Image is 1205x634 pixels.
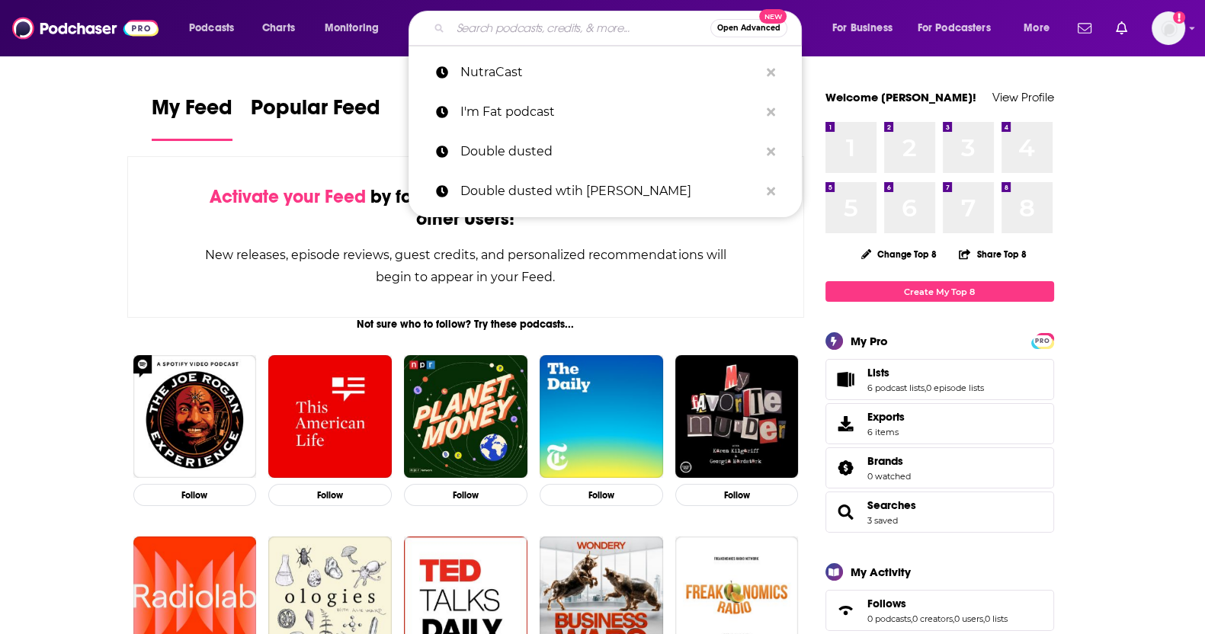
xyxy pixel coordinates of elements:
button: Open AdvancedNew [710,19,787,37]
button: open menu [822,16,912,40]
span: Activate your Feed [210,185,366,208]
button: Follow [404,484,527,506]
a: I'm Fat podcast [409,92,802,132]
span: Charts [262,18,295,39]
span: Follows [825,590,1054,631]
a: Show notifications dropdown [1072,15,1098,41]
button: Follow [675,484,799,506]
button: open menu [1013,16,1069,40]
span: Logged in as hjones [1152,11,1185,45]
p: Double dusted wtih Harley Morenstein [460,171,759,211]
span: Monitoring [325,18,379,39]
input: Search podcasts, credits, & more... [450,16,710,40]
img: The Daily [540,355,663,479]
a: Exports [825,403,1054,444]
span: For Podcasters [918,18,991,39]
button: Follow [268,484,392,506]
button: open menu [314,16,399,40]
span: My Feed [152,94,232,130]
a: 0 podcasts [867,613,911,624]
a: 0 watched [867,471,911,482]
img: The Joe Rogan Experience [133,355,257,479]
span: 6 items [867,427,905,437]
span: Brands [867,454,903,468]
a: Charts [252,16,304,40]
p: Double dusted [460,132,759,171]
a: 0 lists [985,613,1008,624]
a: Brands [867,454,911,468]
img: User Profile [1152,11,1185,45]
span: Searches [825,492,1054,533]
span: Lists [825,359,1054,400]
span: , [925,383,926,393]
a: Create My Top 8 [825,281,1054,302]
a: Popular Feed [251,94,380,141]
a: 3 saved [867,515,898,526]
a: Double dusted [409,132,802,171]
span: New [759,9,787,24]
span: , [953,613,954,624]
span: PRO [1034,335,1052,347]
span: More [1024,18,1050,39]
a: My Feed [152,94,232,141]
a: Lists [831,369,861,390]
a: Follows [867,597,1008,610]
div: My Pro [851,334,888,348]
a: Double dusted wtih [PERSON_NAME] [409,171,802,211]
img: My Favorite Murder with Karen Kilgariff and Georgia Hardstark [675,355,799,479]
span: , [983,613,985,624]
a: 6 podcast lists [867,383,925,393]
span: Exports [867,410,905,424]
span: Brands [825,447,1054,488]
span: Lists [867,366,889,379]
div: Not sure who to follow? Try these podcasts... [127,318,805,331]
a: 0 episode lists [926,383,984,393]
div: Search podcasts, credits, & more... [423,11,816,46]
a: Lists [867,366,984,379]
a: Searches [867,498,916,512]
a: NutraCast [409,53,802,92]
button: open menu [178,16,254,40]
span: Podcasts [189,18,234,39]
button: open menu [908,16,1013,40]
img: This American Life [268,355,392,479]
a: Show notifications dropdown [1110,15,1133,41]
div: by following Podcasts, Creators, Lists, and other Users! [204,186,728,230]
span: Follows [867,597,906,610]
span: , [911,613,912,624]
button: Share Top 8 [958,239,1027,269]
button: Follow [133,484,257,506]
a: PRO [1034,335,1052,346]
div: New releases, episode reviews, guest credits, and personalized recommendations will begin to appe... [204,244,728,288]
button: Show profile menu [1152,11,1185,45]
a: Brands [831,457,861,479]
a: Searches [831,501,861,523]
button: Follow [540,484,663,506]
a: Follows [831,600,861,621]
span: Popular Feed [251,94,380,130]
a: Welcome [PERSON_NAME]! [825,90,976,104]
a: View Profile [992,90,1054,104]
a: 0 users [954,613,983,624]
div: My Activity [851,565,911,579]
p: NutraCast [460,53,759,92]
button: Change Top 8 [852,245,947,264]
span: Exports [831,413,861,434]
span: Open Advanced [717,24,780,32]
span: For Business [832,18,893,39]
a: 0 creators [912,613,953,624]
svg: Add a profile image [1173,11,1185,24]
p: I'm Fat podcast [460,92,759,132]
img: Planet Money [404,355,527,479]
img: Podchaser - Follow, Share and Rate Podcasts [12,14,159,43]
